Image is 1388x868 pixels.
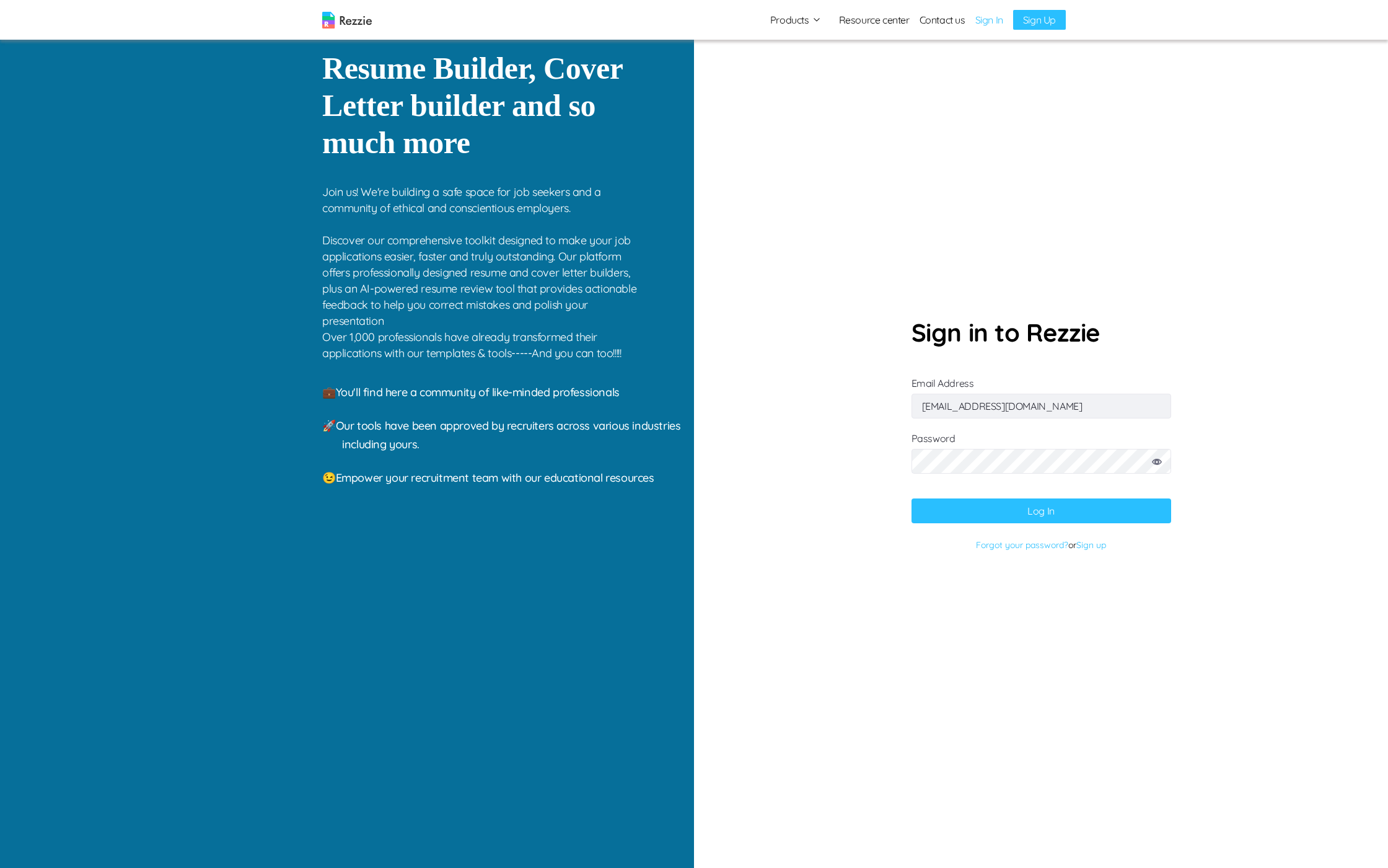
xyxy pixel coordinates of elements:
[770,12,822,27] button: Products
[1013,10,1066,30] a: Sign Up
[322,184,645,329] p: Join us! We're building a safe space for job seekers and a community of ethical and conscientious...
[976,539,1068,551] a: Forgot your password?
[322,50,631,161] p: Resume Builder, Cover Letter builder and so much more
[322,329,645,361] p: Over 1,000 professionals have already transformed their applications with our templates & tools--...
[911,377,1171,412] label: Email Address
[911,449,1171,474] input: Password
[322,418,680,451] span: 🚀 Our tools have been approved by recruiters across various industries including yours.
[322,471,654,485] span: 😉 Empower your recruitment team with our educational resources
[911,314,1171,351] p: Sign in to Rezzie
[322,385,620,399] span: 💼 You'll find here a community of like-minded professionals
[911,536,1171,554] p: or
[839,12,910,27] a: Resource center
[975,12,1003,27] a: Sign In
[911,432,1171,486] label: Password
[920,12,965,27] a: Contact us
[1076,539,1106,551] a: Sign up
[911,394,1171,418] input: Email Address
[322,12,372,29] img: logo
[911,498,1171,523] button: Log In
